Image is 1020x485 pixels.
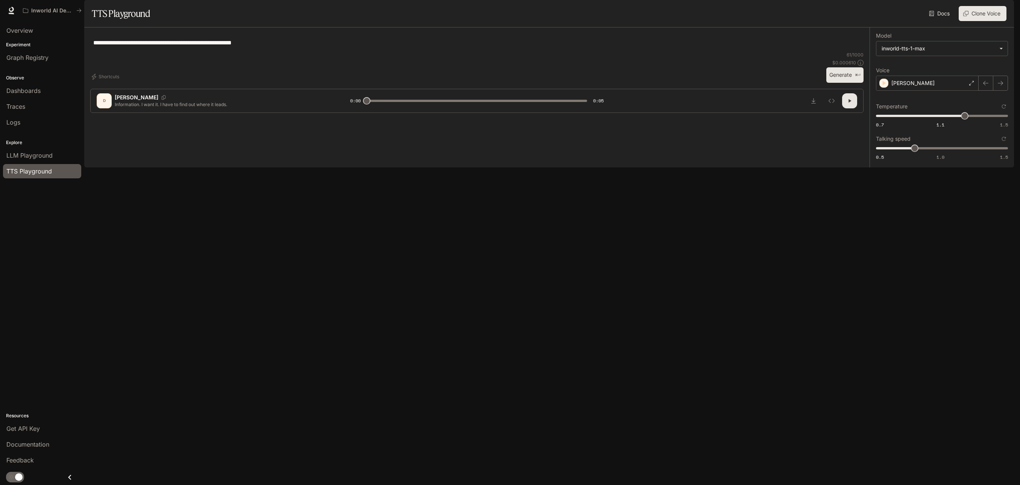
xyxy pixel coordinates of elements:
a: Docs [927,6,953,21]
span: 0:05 [593,97,604,105]
p: Model [876,33,891,38]
p: Talking speed [876,136,911,141]
button: Shortcuts [90,71,122,83]
span: 0.5 [876,154,884,160]
button: Generate⌘⏎ [826,67,864,83]
h1: TTS Playground [92,6,150,21]
div: inworld-tts-1-max [876,41,1008,56]
button: Inspect [824,93,839,108]
p: [PERSON_NAME] [115,94,158,101]
span: 1.5 [1000,154,1008,160]
div: D [98,95,110,107]
p: Voice [876,68,889,73]
button: Clone Voice [959,6,1006,21]
p: [PERSON_NAME] [891,79,935,87]
p: Information. I want it. I have to find out where it leads. [115,101,332,108]
p: 61 / 1000 [847,52,864,58]
p: $ 0.000610 [832,59,856,66]
button: Reset to default [1000,102,1008,111]
button: Copy Voice ID [158,95,169,100]
button: All workspaces [20,3,85,18]
span: 0.7 [876,122,884,128]
button: Reset to default [1000,135,1008,143]
div: inworld-tts-1-max [882,45,996,52]
span: 1.1 [937,122,944,128]
p: Inworld AI Demos [31,8,73,14]
p: ⌘⏎ [855,73,861,78]
span: 0:00 [350,97,361,105]
button: Download audio [806,93,821,108]
span: 1.5 [1000,122,1008,128]
p: Temperature [876,104,908,109]
span: 1.0 [937,154,944,160]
